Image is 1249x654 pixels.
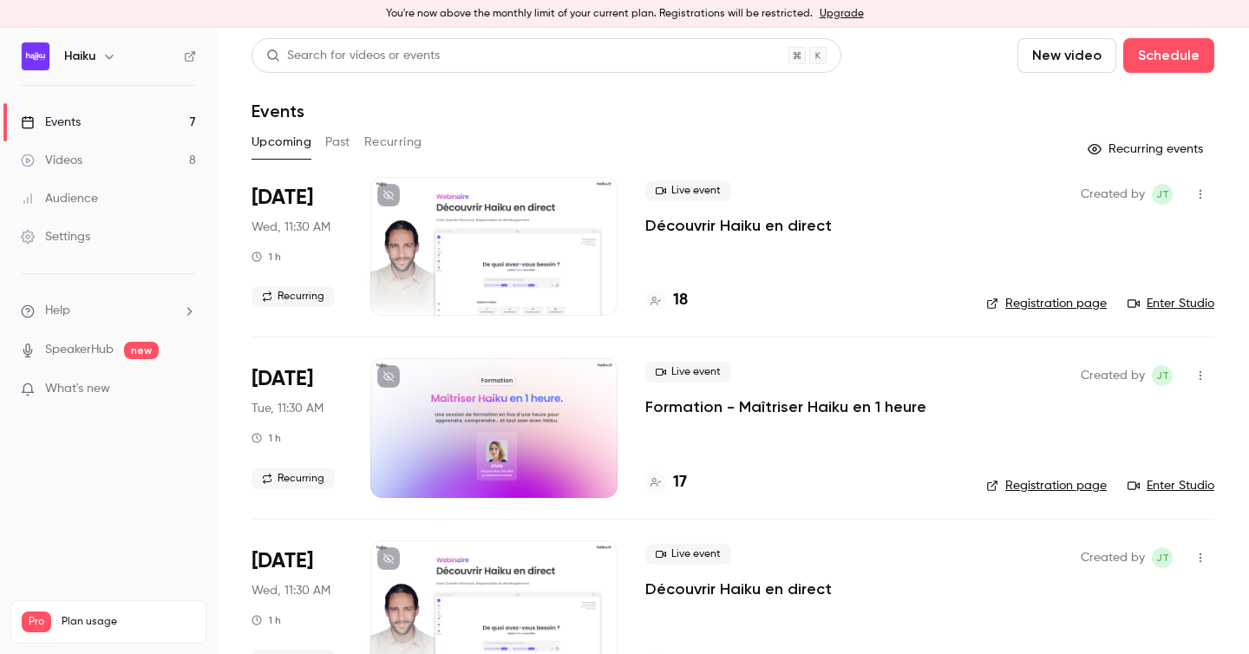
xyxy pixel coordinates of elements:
[252,101,304,121] h1: Events
[252,468,335,489] span: Recurring
[266,47,440,65] div: Search for videos or events
[21,190,98,207] div: Audience
[252,547,313,575] span: [DATE]
[645,579,832,599] a: Découvrir Haiku en direct
[820,7,864,21] a: Upgrade
[252,431,281,445] div: 1 h
[62,615,195,629] span: Plan usage
[364,128,422,156] button: Recurring
[252,184,313,212] span: [DATE]
[21,302,196,320] li: help-dropdown-opener
[1128,477,1214,494] a: Enter Studio
[252,582,330,599] span: Wed, 11:30 AM
[45,302,70,320] span: Help
[45,341,114,359] a: SpeakerHub
[252,219,330,236] span: Wed, 11:30 AM
[1081,365,1145,386] span: Created by
[1128,295,1214,312] a: Enter Studio
[1152,365,1173,386] span: jean Touzet
[986,477,1107,494] a: Registration page
[252,613,281,627] div: 1 h
[252,177,343,316] div: Sep 17 Wed, 11:30 AM (Europe/Paris)
[124,342,159,359] span: new
[1152,184,1173,205] span: jean Touzet
[1156,547,1169,568] span: jT
[645,396,926,417] a: Formation - Maîtriser Haiku en 1 heure
[21,114,81,131] div: Events
[645,471,687,494] a: 17
[21,152,82,169] div: Videos
[645,544,731,565] span: Live event
[175,382,196,397] iframe: Noticeable Trigger
[1080,135,1214,163] button: Recurring events
[1156,184,1169,205] span: jT
[252,365,313,393] span: [DATE]
[986,295,1107,312] a: Registration page
[1081,184,1145,205] span: Created by
[252,358,343,497] div: Sep 23 Tue, 11:30 AM (Europe/Paris)
[21,228,90,245] div: Settings
[1081,547,1145,568] span: Created by
[64,48,95,65] h6: Haiku
[45,380,110,398] span: What's new
[22,611,51,632] span: Pro
[252,128,311,156] button: Upcoming
[252,400,324,417] span: Tue, 11:30 AM
[645,362,731,383] span: Live event
[645,215,832,236] a: Découvrir Haiku en direct
[22,43,49,70] img: Haiku
[1123,38,1214,73] button: Schedule
[645,289,688,312] a: 18
[252,286,335,307] span: Recurring
[252,250,281,264] div: 1 h
[1017,38,1116,73] button: New video
[1156,365,1169,386] span: jT
[1152,547,1173,568] span: jean Touzet
[325,128,350,156] button: Past
[645,180,731,201] span: Live event
[673,471,687,494] h4: 17
[673,289,688,312] h4: 18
